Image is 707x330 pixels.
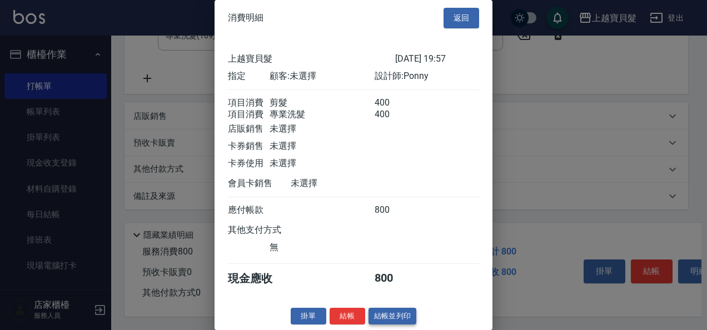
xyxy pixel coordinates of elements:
[375,109,416,121] div: 400
[228,109,270,121] div: 項目消費
[291,308,326,325] button: 掛單
[375,97,416,109] div: 400
[228,71,270,82] div: 指定
[270,141,374,152] div: 未選擇
[228,204,270,216] div: 應付帳款
[228,53,395,65] div: 上越寶貝髮
[228,271,291,286] div: 現金應收
[228,158,270,169] div: 卡券使用
[330,308,365,325] button: 結帳
[444,8,479,28] button: 返回
[270,71,374,82] div: 顧客: 未選擇
[270,242,374,253] div: 無
[228,224,312,236] div: 其他支付方式
[228,12,263,23] span: 消費明細
[375,271,416,286] div: 800
[291,178,395,189] div: 未選擇
[228,178,291,189] div: 會員卡銷售
[270,158,374,169] div: 未選擇
[270,97,374,109] div: 剪髮
[375,204,416,216] div: 800
[228,141,270,152] div: 卡券銷售
[395,53,479,65] div: [DATE] 19:57
[375,71,479,82] div: 設計師: Ponny
[369,308,417,325] button: 結帳並列印
[270,109,374,121] div: 專業洗髮
[270,123,374,135] div: 未選擇
[228,97,270,109] div: 項目消費
[228,123,270,135] div: 店販銷售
